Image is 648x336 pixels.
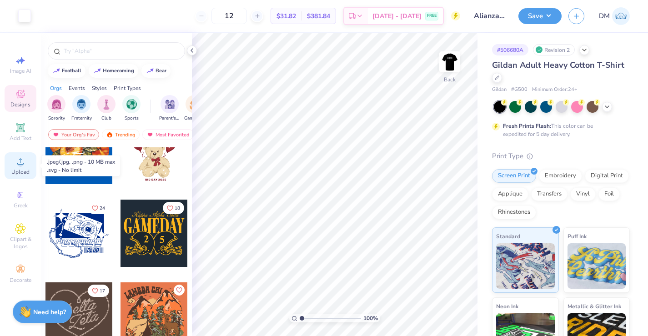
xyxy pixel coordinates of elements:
div: Vinyl [570,187,596,201]
button: filter button [159,95,180,122]
strong: Need help? [33,308,66,316]
span: Image AI [10,67,31,75]
div: Digital Print [585,169,629,183]
div: Back [444,75,456,84]
div: Screen Print [492,169,536,183]
span: 18 [175,206,180,211]
div: Revision 2 [533,44,575,55]
div: Applique [492,187,528,201]
img: Parent's Weekend Image [165,99,175,110]
div: filter for Fraternity [71,95,92,122]
div: bear [156,68,166,73]
button: bear [141,64,171,78]
div: filter for Parent's Weekend [159,95,180,122]
img: Sports Image [126,99,137,110]
img: most_fav.gif [52,131,60,138]
span: Puff Ink [568,231,587,241]
button: Like [163,202,184,214]
span: Gildan Adult Heavy Cotton T-Shirt [492,60,624,70]
div: filter for Club [97,95,116,122]
span: Game Day [184,115,205,122]
span: Parent's Weekend [159,115,180,122]
button: filter button [184,95,205,122]
span: $31.82 [276,11,296,21]
span: [DATE] - [DATE] [372,11,422,21]
button: Save [518,8,562,24]
div: Events [69,84,85,92]
button: Like [88,285,109,297]
div: Foil [598,187,620,201]
div: Embroidery [539,169,582,183]
span: Metallic & Glitter Ink [568,301,621,311]
div: Your Org's Fav [48,129,99,140]
button: homecoming [89,64,138,78]
img: Diana Malta [612,7,630,25]
span: Sorority [48,115,65,122]
img: trend_line.gif [146,68,154,74]
img: Back [441,53,459,71]
span: 24 [100,206,105,211]
input: Try "Alpha" [63,46,179,55]
img: Sorority Image [51,99,62,110]
img: Game Day Image [190,99,200,110]
button: Like [88,202,109,214]
button: Like [174,285,185,296]
button: filter button [47,95,65,122]
input: Untitled Design [467,7,512,25]
img: Club Image [101,99,111,110]
span: Clipart & logos [5,236,36,250]
span: Decorate [10,276,31,284]
span: DM [599,11,610,21]
button: filter button [97,95,116,122]
div: Rhinestones [492,206,536,219]
div: .svg - No limit [47,166,115,174]
div: Orgs [50,84,62,92]
div: homecoming [103,68,134,73]
span: FREE [427,13,437,19]
img: trending.gif [106,131,113,138]
span: Gildan [492,86,507,94]
div: This color can be expedited for 5 day delivery. [503,122,615,138]
img: trend_line.gif [53,68,60,74]
button: football [48,64,85,78]
div: Styles [92,84,107,92]
div: Print Type [492,151,630,161]
img: trend_line.gif [94,68,101,74]
img: Fraternity Image [76,99,86,110]
span: Standard [496,231,520,241]
span: Upload [11,168,30,176]
span: Greek [14,202,28,209]
img: Puff Ink [568,243,626,289]
div: football [62,68,81,73]
button: filter button [122,95,141,122]
span: Fraternity [71,115,92,122]
button: filter button [71,95,92,122]
div: filter for Sorority [47,95,65,122]
div: Print Types [114,84,141,92]
div: Transfers [531,187,568,201]
div: filter for Game Day [184,95,205,122]
img: most_fav.gif [146,131,154,138]
span: $381.84 [307,11,330,21]
span: Club [101,115,111,122]
div: filter for Sports [122,95,141,122]
span: Add Text [10,135,31,142]
div: Trending [102,129,140,140]
span: Minimum Order: 24 + [532,86,578,94]
span: # G500 [511,86,527,94]
strong: Fresh Prints Flash: [503,122,551,130]
div: Most Favorited [142,129,194,140]
div: .jpeg/.jpg, .png - 10 MB max [47,158,115,166]
span: Neon Ink [496,301,518,311]
span: Designs [10,101,30,108]
span: 17 [100,289,105,293]
input: – – [211,8,247,24]
span: Sports [125,115,139,122]
a: DM [599,7,630,25]
span: 100 % [363,314,378,322]
img: Standard [496,243,555,289]
div: # 506680A [492,44,528,55]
